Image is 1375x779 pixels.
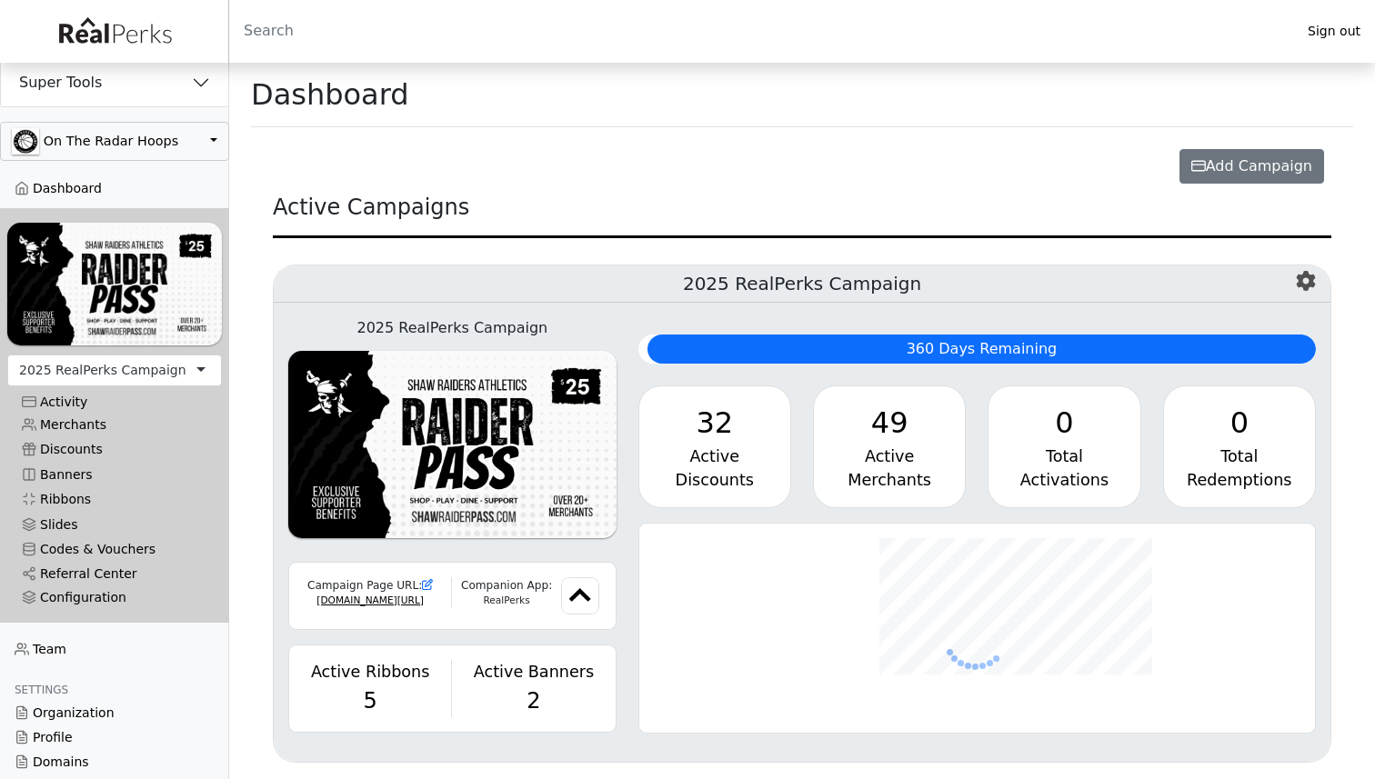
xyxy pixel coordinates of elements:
[654,444,776,468] div: Active
[452,577,561,594] div: Companion App:
[316,594,424,605] a: [DOMAIN_NAME][URL]
[12,128,39,155] img: Tp6EFqDETjezCGP0fBskU8GMP5tRX9NtjA0IkN04.png
[828,401,950,444] div: 49
[300,660,440,684] div: Active Ribbons
[452,594,561,608] div: RealPerks
[463,660,604,716] a: Active Banners 2
[7,562,222,586] a: Referral Center
[561,577,599,615] img: favicon.png
[1179,149,1324,184] button: Add Campaign
[813,385,966,508] a: 49 Active Merchants
[7,437,222,462] a: Discounts
[7,463,222,487] a: Banners
[828,444,950,468] div: Active
[7,512,222,536] a: Slides
[229,9,1293,53] input: Search
[1003,444,1125,468] div: Total
[463,684,604,717] div: 2
[1179,401,1300,444] div: 0
[988,385,1140,508] a: 0 Total Activations
[288,317,617,339] div: 2025 RealPerks Campaign
[654,468,776,492] div: Discounts
[828,468,950,492] div: Merchants
[300,577,440,594] div: Campaign Page URL:
[7,413,222,437] a: Merchants
[654,401,776,444] div: 32
[19,361,186,380] div: 2025 RealPerks Campaign
[1,59,228,106] button: Super Tools
[1003,401,1125,444] div: 0
[1003,468,1125,492] div: Activations
[274,265,1330,303] h5: 2025 RealPerks Campaign
[22,394,207,410] div: Activity
[15,684,68,696] span: Settings
[300,660,440,716] a: Active Ribbons 5
[638,385,791,508] a: 32 Active Discounts
[647,335,1316,364] div: 360 Days Remaining
[7,487,222,512] a: Ribbons
[49,11,180,52] img: real_perks_logo-01.svg
[251,77,409,112] h1: Dashboard
[1179,444,1300,468] div: Total
[7,223,222,345] img: CeQPqmwvJymPVIhO9VI6wCuWebGHQ8cTWio4kcQB.png
[22,590,207,605] div: Configuration
[273,191,1331,238] div: Active Campaigns
[463,660,604,684] div: Active Banners
[300,684,440,717] div: 5
[1179,468,1300,492] div: Redemptions
[7,537,222,562] a: Codes & Vouchers
[1163,385,1316,508] a: 0 Total Redemptions
[1293,19,1375,44] a: Sign out
[288,351,617,538] img: CeQPqmwvJymPVIhO9VI6wCuWebGHQ8cTWio4kcQB.png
